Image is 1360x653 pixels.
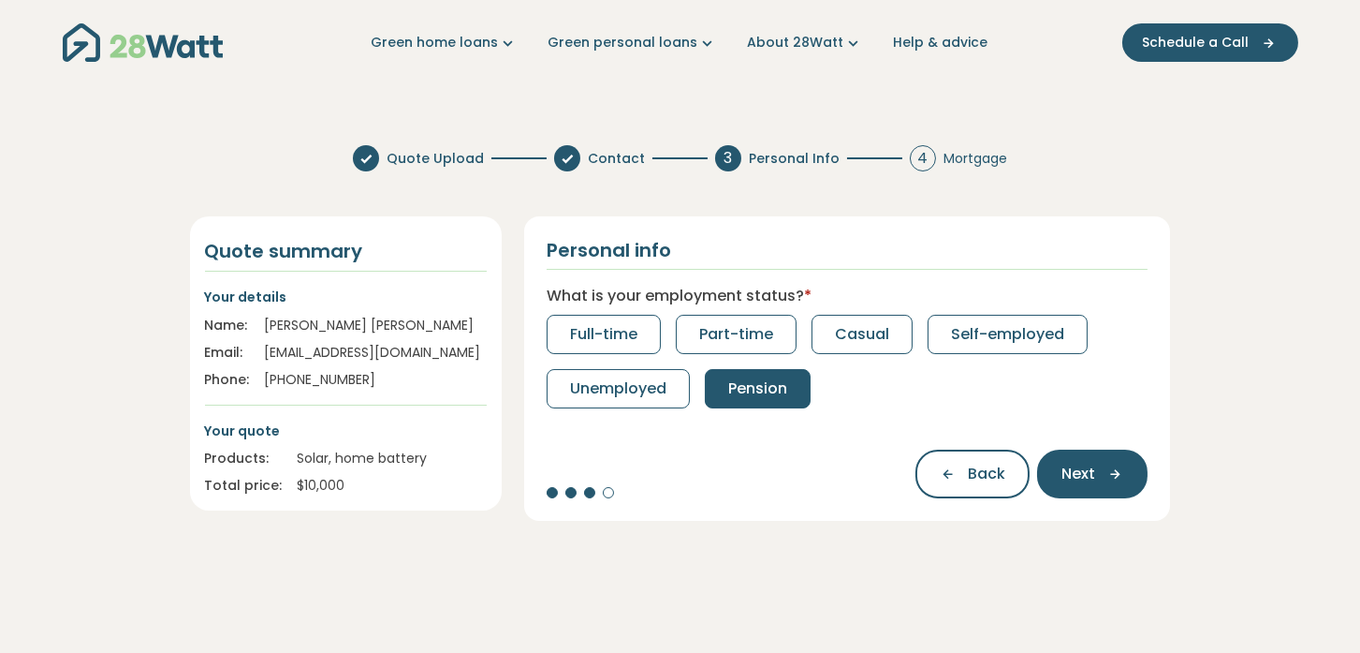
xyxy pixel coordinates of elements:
[894,33,988,52] a: Help & advice
[547,239,671,261] h2: Personal info
[928,315,1088,354] button: Self-employed
[1061,463,1095,485] span: Next
[748,33,864,52] a: About 28Watt
[265,343,487,363] div: [EMAIL_ADDRESS][DOMAIN_NAME]
[205,476,283,496] div: Total price:
[910,145,936,171] div: 4
[705,369,811,408] button: Pension
[676,315,797,354] button: Part-time
[547,369,690,408] button: Unemployed
[547,285,812,307] label: What is your employment status?
[588,149,645,169] span: Contact
[387,149,484,169] span: Quote Upload
[548,33,718,52] a: Green personal loans
[715,145,741,171] div: 3
[63,23,223,62] img: 28Watt
[205,370,250,390] div: Phone:
[298,449,487,468] div: Solar, home battery
[205,239,487,263] h4: Quote summary
[728,378,787,400] span: Pension
[205,449,283,468] div: Products:
[915,450,1030,498] button: Back
[570,378,666,400] span: Unemployed
[547,315,661,354] button: Full-time
[205,287,487,307] p: Your details
[1037,450,1148,498] button: Next
[372,33,519,52] a: Green home loans
[1143,33,1250,52] span: Schedule a Call
[943,149,1007,169] span: Mortgage
[835,323,889,346] span: Casual
[298,476,487,496] div: $ 10,000
[749,149,840,169] span: Personal Info
[63,19,1298,67] nav: Main navigation
[968,463,1005,485] span: Back
[812,315,913,354] button: Casual
[265,316,487,335] div: [PERSON_NAME] [PERSON_NAME]
[699,323,773,346] span: Part-time
[570,323,637,346] span: Full-time
[205,343,250,363] div: Email:
[951,323,1064,346] span: Self-employed
[265,370,487,390] div: [PHONE_NUMBER]
[205,316,250,335] div: Name:
[1122,23,1298,62] button: Schedule a Call
[205,421,487,441] p: Your quote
